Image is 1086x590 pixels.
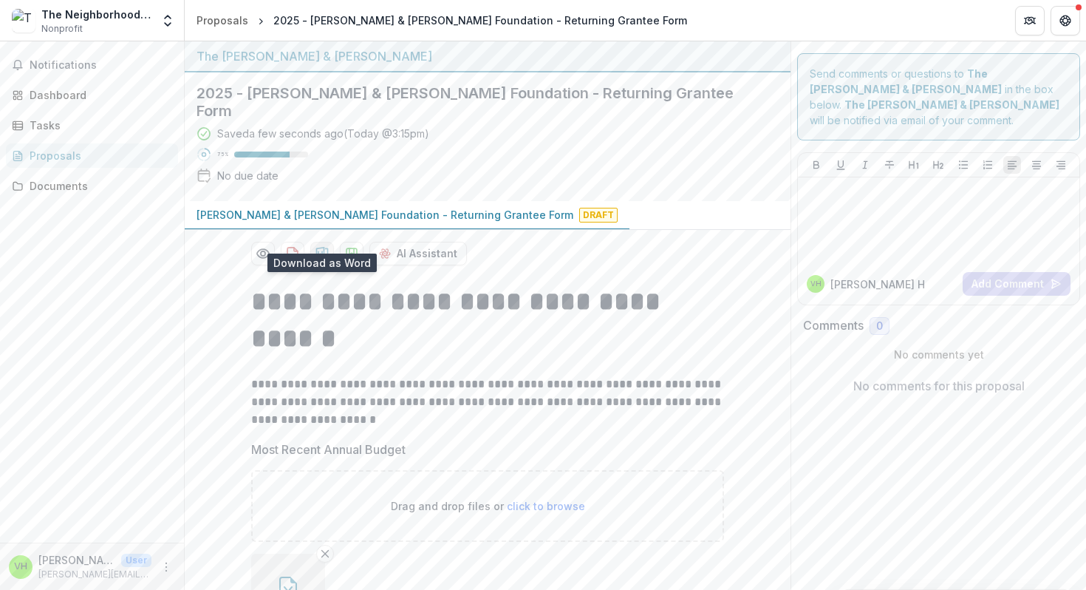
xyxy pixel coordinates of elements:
[844,98,1059,111] strong: The [PERSON_NAME] & [PERSON_NAME]
[507,500,585,512] span: click to browse
[963,272,1070,296] button: Add Comment
[30,178,166,194] div: Documents
[14,562,27,572] div: Vimla Homan
[979,156,997,174] button: Ordered List
[6,143,178,168] a: Proposals
[41,7,151,22] div: The Neighborhood Bridge II, LLC (Operating under West Side Service Connector)
[803,319,864,333] h2: Comments
[316,545,334,563] button: Remove File
[1015,6,1045,35] button: Partners
[251,242,275,265] button: Preview f91cd4be-b669-4703-80d6-f9e453c76aec-0.pdf
[38,568,151,581] p: [PERSON_NAME][EMAIL_ADDRESS][PERSON_NAME][DOMAIN_NAME]
[6,174,178,198] a: Documents
[832,156,850,174] button: Underline
[310,242,334,265] button: download-proposal
[1052,156,1070,174] button: Align Right
[579,208,618,223] span: Draft
[157,6,178,35] button: Open entity switcher
[281,242,304,265] button: download-proposal
[197,207,573,223] p: [PERSON_NAME] & [PERSON_NAME] Foundation - Returning Grantee Form
[12,9,35,33] img: The Neighborhood Bridge II, LLC (Operating under West Side Service Connector)
[30,59,172,72] span: Notifications
[197,13,248,28] div: Proposals
[803,347,1074,362] p: No comments yet
[217,168,279,183] div: No due date
[856,156,874,174] button: Italicize
[1028,156,1045,174] button: Align Center
[217,126,429,141] div: Saved a few seconds ago ( Today @ 3:15pm )
[905,156,923,174] button: Heading 1
[191,10,254,31] a: Proposals
[807,156,825,174] button: Bold
[797,53,1080,140] div: Send comments or questions to in the box below. will be notified via email of your comment.
[830,277,925,292] p: [PERSON_NAME] H
[369,242,467,265] button: AI Assistant
[121,554,151,567] p: User
[881,156,898,174] button: Strike
[1051,6,1080,35] button: Get Help
[810,280,822,288] div: Vimla Homan
[30,87,166,103] div: Dashboard
[157,558,175,576] button: More
[6,53,178,77] button: Notifications
[876,320,883,333] span: 0
[38,552,115,568] p: [PERSON_NAME]
[197,84,755,120] h2: 2025 - [PERSON_NAME] & [PERSON_NAME] Foundation - Returning Grantee Form
[853,377,1025,395] p: No comments for this proposal
[954,156,972,174] button: Bullet List
[391,498,585,514] p: Drag and drop files or
[273,13,687,28] div: 2025 - [PERSON_NAME] & [PERSON_NAME] Foundation - Returning Grantee Form
[6,83,178,107] a: Dashboard
[191,10,693,31] nav: breadcrumb
[30,118,166,133] div: Tasks
[41,22,83,35] span: Nonprofit
[6,113,178,138] a: Tasks
[197,47,779,65] div: The [PERSON_NAME] & [PERSON_NAME]
[217,149,228,160] p: 75 %
[1003,156,1021,174] button: Align Left
[340,242,363,265] button: download-proposal
[929,156,947,174] button: Heading 2
[30,148,166,163] div: Proposals
[251,441,406,458] p: Most Recent Annual Budget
